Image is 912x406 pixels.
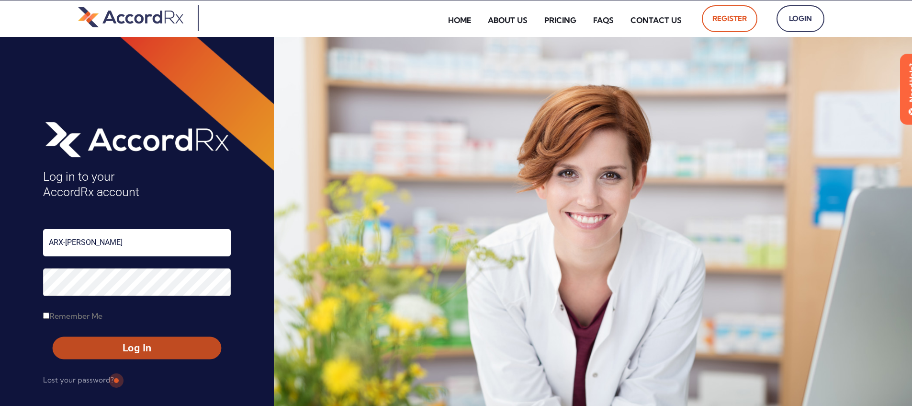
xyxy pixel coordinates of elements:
input: Username or Email Address [43,229,231,256]
span: Login [787,11,814,26]
span: Register [712,11,747,26]
a: Lost your password? [43,372,114,388]
a: About Us [481,9,535,31]
h4: Log in to your AccordRx account [43,169,231,200]
img: AccordRx_logo_header_white [43,118,231,160]
input: Remember Me [43,313,49,319]
a: Register [702,5,757,32]
button: Log In [53,337,221,360]
a: FAQs [586,9,621,31]
a: Login [777,5,824,32]
img: default-logo [78,5,183,29]
label: Remember Me [43,308,102,324]
span: Log In [61,341,213,355]
a: Home [441,9,478,31]
a: Contact Us [623,9,689,31]
a: Pricing [537,9,584,31]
